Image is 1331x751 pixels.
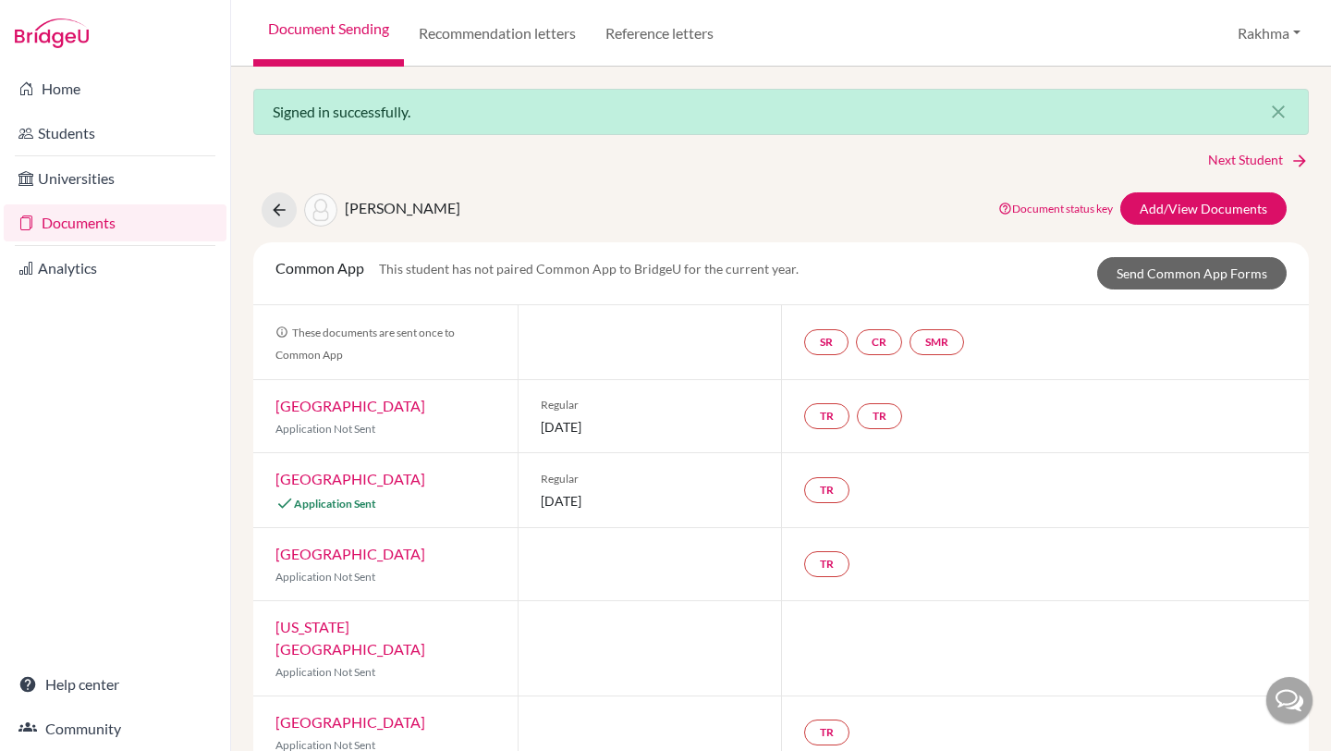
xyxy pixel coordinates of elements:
a: Document status key [998,202,1113,215]
span: Help [43,13,80,30]
span: Application Not Sent [275,422,375,436]
span: [DATE] [541,491,760,511]
a: Documents [4,204,226,241]
span: Regular [541,397,760,413]
a: Students [4,115,226,152]
a: SR [804,329,849,355]
a: [GEOGRAPHIC_DATA] [275,713,425,731]
div: Signed in successfully. [253,89,1309,135]
a: CR [856,329,902,355]
a: Help center [4,666,226,703]
a: [GEOGRAPHIC_DATA] [275,397,425,414]
a: Home [4,70,226,107]
a: [GEOGRAPHIC_DATA] [275,545,425,562]
button: Close [1249,90,1308,134]
a: Universities [4,160,226,197]
span: Application Not Sent [275,665,375,679]
i: close [1267,101,1289,123]
a: TR [857,403,902,429]
a: [GEOGRAPHIC_DATA] [275,470,425,487]
a: TR [804,403,849,429]
span: [DATE] [541,417,760,437]
a: Next Student [1208,150,1309,170]
span: Common App [275,259,364,277]
a: [US_STATE][GEOGRAPHIC_DATA] [275,618,425,658]
a: Send Common App Forms [1097,257,1287,289]
a: TR [804,477,849,503]
img: Bridge-U [15,18,89,48]
a: SMR [910,329,964,355]
span: Regular [541,471,760,487]
a: Analytics [4,250,226,287]
a: TR [804,551,849,577]
a: Community [4,710,226,747]
span: This student has not paired Common App to BridgeU for the current year. [379,261,799,277]
a: TR [804,720,849,745]
span: [PERSON_NAME] [345,199,460,216]
span: These documents are sent once to Common App [275,326,455,362]
a: Add/View Documents [1120,192,1287,225]
span: Application Sent [294,497,376,511]
button: Rakhma [1229,16,1309,51]
span: Application Not Sent [275,570,375,584]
